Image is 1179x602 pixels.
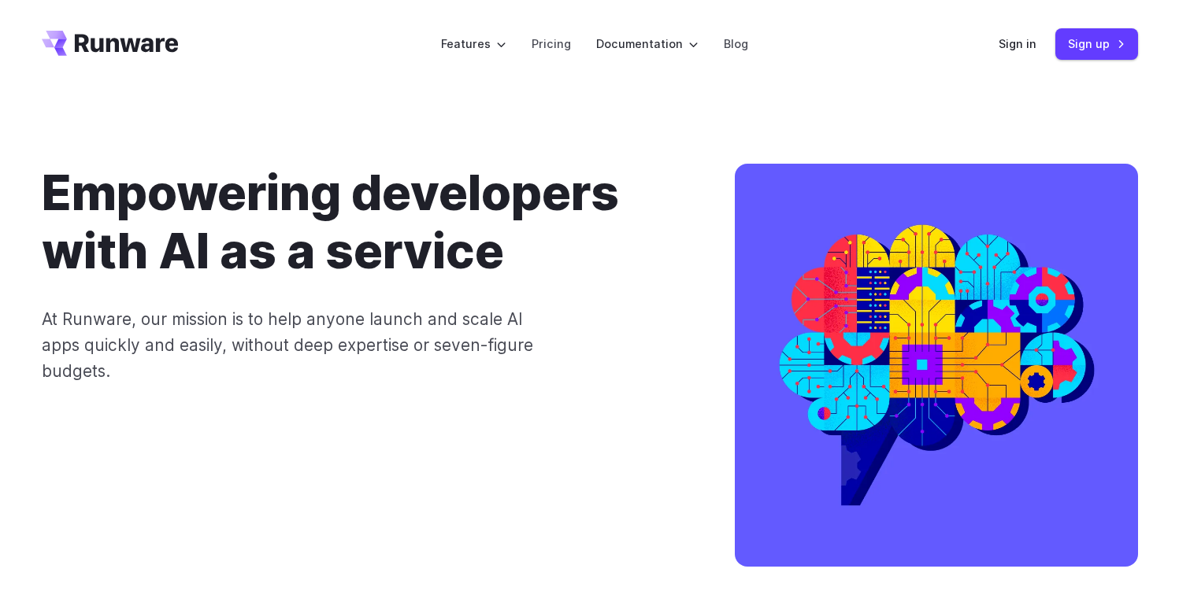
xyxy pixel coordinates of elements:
[735,164,1138,567] img: A colorful illustration of a brain made up of circuit boards
[724,35,748,53] a: Blog
[42,164,684,281] h1: Empowering developers with AI as a service
[999,35,1036,53] a: Sign in
[532,35,571,53] a: Pricing
[1055,28,1138,59] a: Sign up
[42,31,179,56] a: Go to /
[441,35,506,53] label: Features
[596,35,699,53] label: Documentation
[42,306,556,385] p: At Runware, our mission is to help anyone launch and scale AI apps quickly and easily, without de...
